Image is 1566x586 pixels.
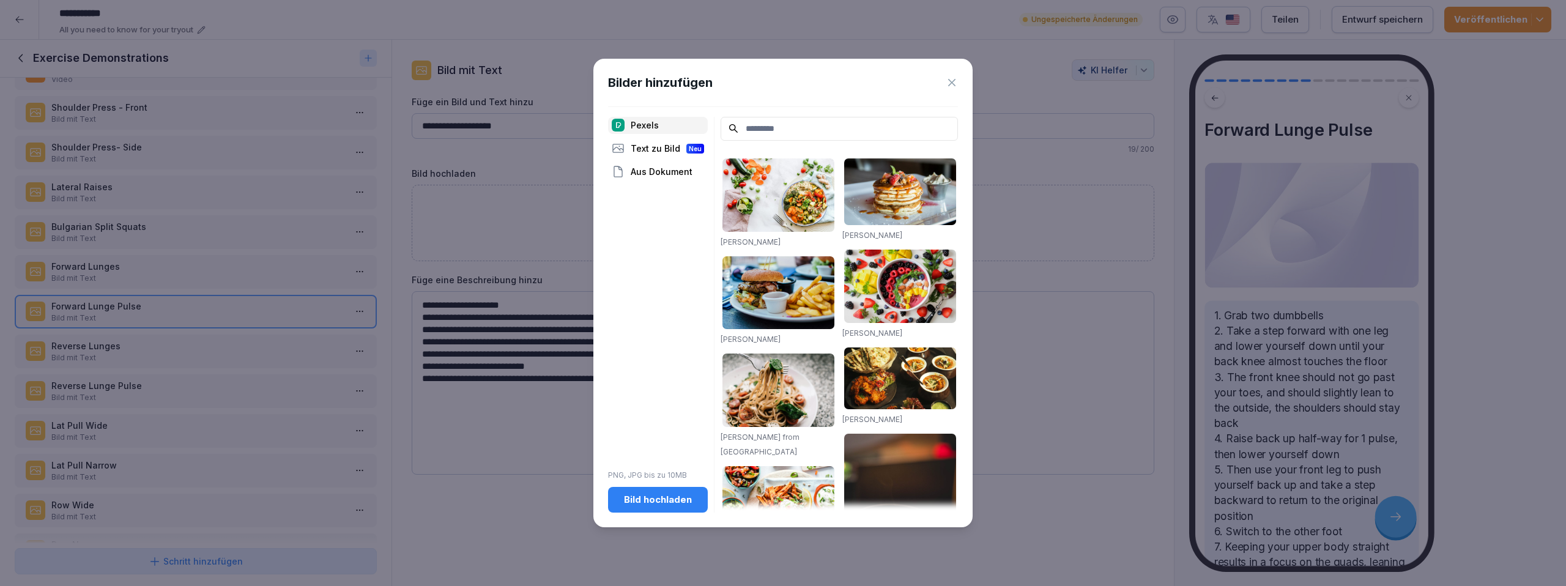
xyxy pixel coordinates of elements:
button: Bild hochladen [608,487,708,513]
div: Text zu Bild [608,140,708,157]
a: [PERSON_NAME] [842,328,902,338]
div: Pexels [608,117,708,134]
img: pexels-photo-1099680.jpeg [844,250,956,323]
div: Neu [686,144,704,154]
h1: Bilder hinzufügen [608,73,713,92]
img: pexels.png [612,119,625,132]
a: [PERSON_NAME] [842,231,902,240]
img: pexels-photo-376464.jpeg [844,158,956,225]
div: Bild hochladen [618,493,698,506]
a: [PERSON_NAME] [721,237,781,247]
a: [PERSON_NAME] [842,415,902,424]
div: Aus Dokument [608,163,708,180]
a: [PERSON_NAME] [721,335,781,344]
img: pexels-photo-1640777.jpeg [722,158,834,232]
img: pexels-photo-958545.jpeg [844,347,956,409]
img: pexels-photo-1640772.jpeg [722,466,834,549]
a: [PERSON_NAME] from [GEOGRAPHIC_DATA] [721,432,800,456]
img: pexels-photo-70497.jpeg [722,256,834,330]
p: PNG, JPG bis zu 10MB [608,470,708,481]
img: pexels-photo-1279330.jpeg [722,354,834,427]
